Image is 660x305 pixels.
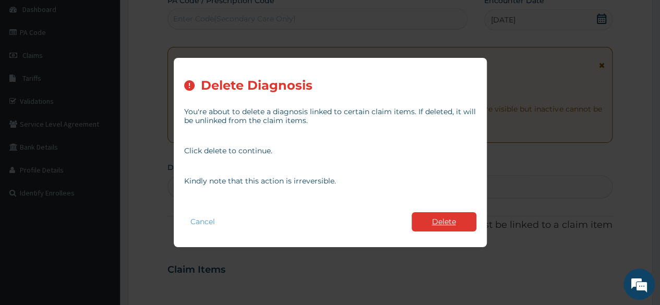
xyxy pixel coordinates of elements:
button: Cancel [184,214,221,229]
p: You're about to delete a diagnosis linked to certain claim items. If deleted, it will be unlinked... [184,107,476,125]
p: Click delete to continue. [184,147,476,155]
button: Delete [412,212,476,231]
div: Chat with us now [54,58,175,72]
p: Kindly note that this action is irreversible. [184,177,476,186]
span: We're online! [61,88,144,193]
img: d_794563401_company_1708531726252_794563401 [19,52,42,78]
h2: Delete Diagnosis [201,79,313,93]
textarea: Type your message and hit 'Enter' [5,198,199,235]
div: Minimize live chat window [171,5,196,30]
